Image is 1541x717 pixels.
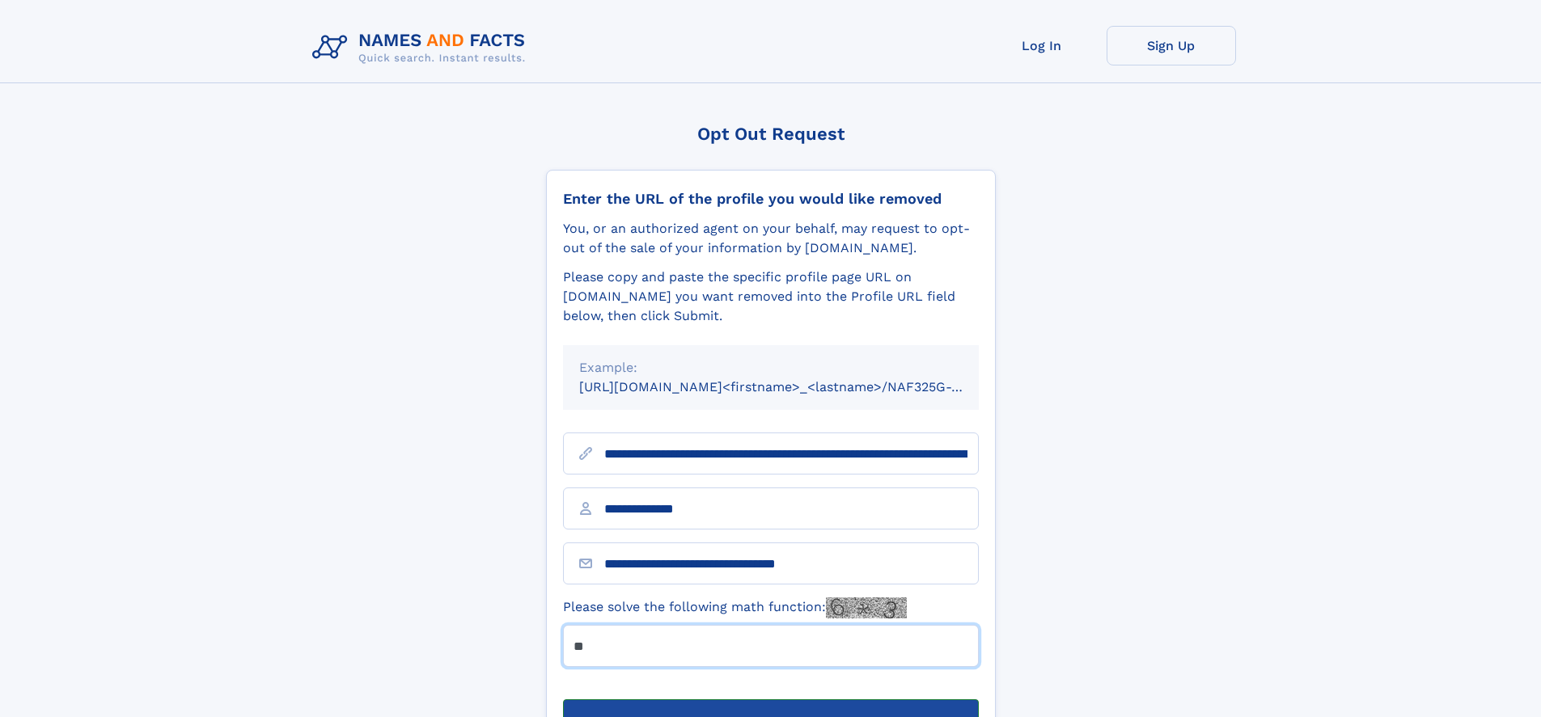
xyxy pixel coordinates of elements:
[563,219,979,258] div: You, or an authorized agent on your behalf, may request to opt-out of the sale of your informatio...
[563,597,907,618] label: Please solve the following math function:
[546,124,996,144] div: Opt Out Request
[306,26,539,70] img: Logo Names and Facts
[1107,26,1236,65] a: Sign Up
[563,190,979,208] div: Enter the URL of the profile you would like removed
[563,268,979,326] div: Please copy and paste the specific profile page URL on [DOMAIN_NAME] you want removed into the Pr...
[579,358,963,377] div: Example:
[579,379,1010,394] small: [URL][DOMAIN_NAME]<firstname>_<lastname>/NAF325G-xxxxxxxx
[977,26,1107,65] a: Log In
